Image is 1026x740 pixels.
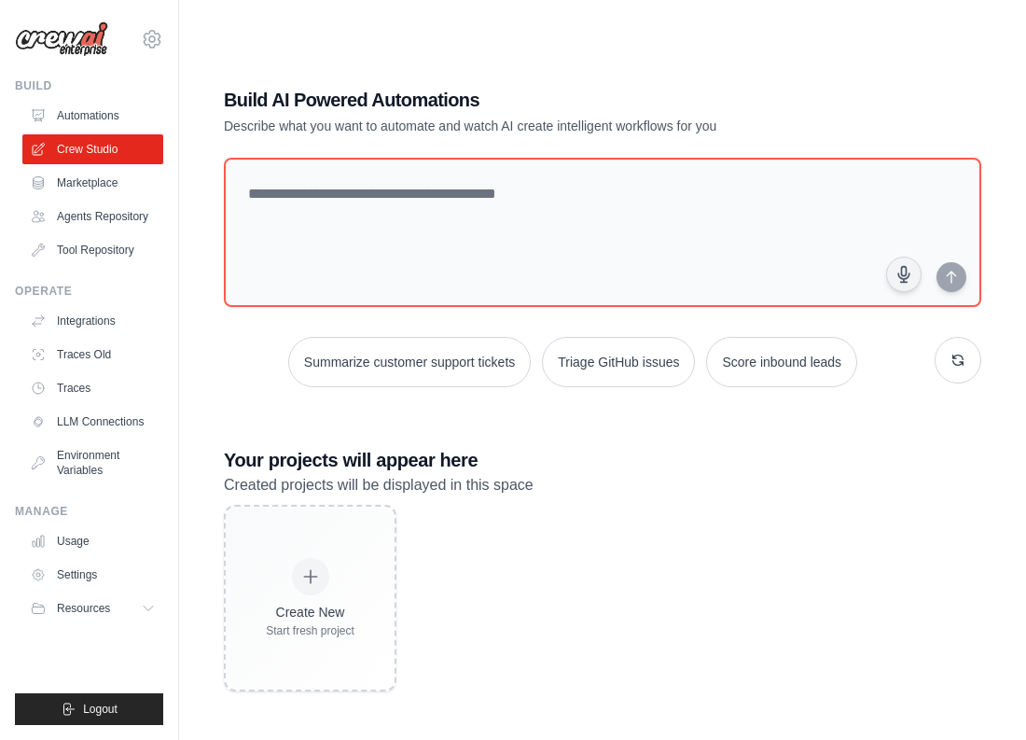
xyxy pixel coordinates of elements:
button: Summarize customer support tickets [288,337,531,387]
div: Create New [266,603,354,621]
a: Traces [22,373,163,403]
a: Automations [22,101,163,131]
a: Tool Repository [22,235,163,265]
h3: Your projects will appear here [224,447,981,473]
a: Settings [22,560,163,590]
button: Logout [15,693,163,725]
span: Logout [83,702,118,717]
a: Marketplace [22,168,163,198]
h1: Build AI Powered Automations [224,87,851,113]
button: Click to speak your automation idea [886,257,922,292]
button: Get new suggestions [935,337,981,384]
button: Triage GitHub issues [542,337,695,387]
div: Start fresh project [266,623,354,638]
p: Describe what you want to automate and watch AI create intelligent workflows for you [224,117,851,135]
img: Logo [15,21,108,57]
button: Score inbound leads [706,337,857,387]
span: Resources [57,601,110,616]
a: Crew Studio [22,134,163,164]
a: Environment Variables [22,440,163,485]
a: Agents Repository [22,202,163,231]
button: Resources [22,593,163,623]
p: Created projects will be displayed in this space [224,473,981,497]
a: LLM Connections [22,407,163,437]
div: Operate [15,284,163,299]
div: Build [15,78,163,93]
a: Usage [22,526,163,556]
div: Manage [15,504,163,519]
a: Traces Old [22,340,163,370]
a: Integrations [22,306,163,336]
